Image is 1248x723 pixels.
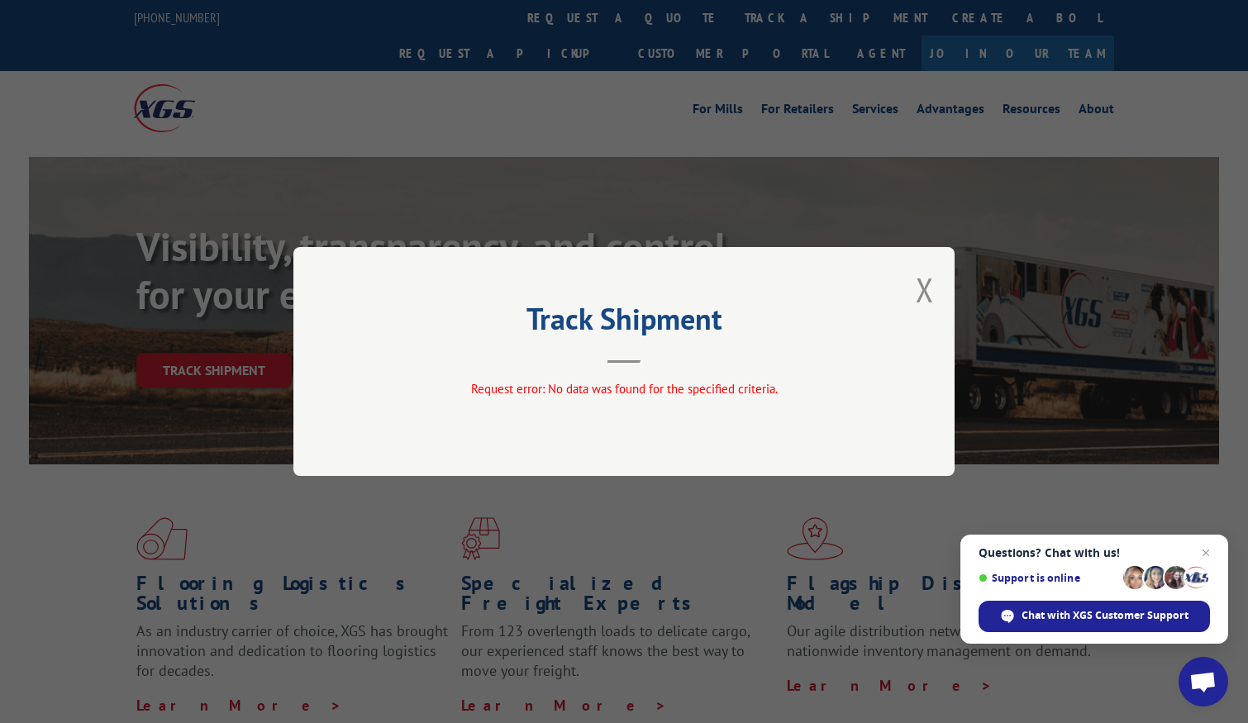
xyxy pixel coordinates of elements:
span: Questions? Chat with us! [979,546,1210,559]
h2: Track Shipment [376,307,872,339]
span: Support is online [979,572,1117,584]
span: Request error: No data was found for the specified criteria. [471,381,778,397]
button: Close modal [916,268,934,312]
span: Close chat [1196,543,1216,563]
span: Chat with XGS Customer Support [1022,608,1188,623]
div: Open chat [1179,657,1228,706]
div: Chat with XGS Customer Support [979,601,1210,632]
